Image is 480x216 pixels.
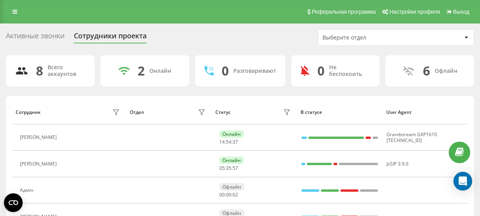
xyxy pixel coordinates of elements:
[312,9,376,15] span: Реферальная программа
[215,110,231,115] div: Статус
[130,110,144,115] div: Отдел
[435,68,457,74] div: Офлайн
[387,160,408,167] span: JsSIP 3.9.0
[20,187,36,193] div: Адмін
[149,68,171,74] div: Онлайн
[226,191,231,198] span: 00
[226,165,231,171] span: 35
[219,192,238,198] div: : :
[453,9,469,15] span: Выход
[6,32,64,44] div: Активные звонки
[16,110,41,115] div: Сотрудник
[233,68,276,74] div: Разговаривают
[74,32,147,44] div: Сотрудники проекта
[36,63,43,78] div: 8
[219,191,225,198] span: 00
[4,193,23,212] button: Open CMP widget
[219,183,244,191] div: Офлайн
[219,139,238,145] div: : :
[222,63,229,78] div: 0
[138,63,145,78] div: 2
[219,130,244,138] div: Онлайн
[219,157,244,164] div: Онлайн
[387,131,437,143] span: Grandstream GXP1610 [TECHNICAL_ID]
[386,110,464,115] div: User Agent
[219,166,238,171] div: : :
[329,64,371,77] div: Не беспокоить
[322,34,416,41] div: Выберите отдел
[233,139,238,145] span: 37
[219,139,225,145] span: 14
[20,161,59,167] div: [PERSON_NAME]
[423,63,430,78] div: 6
[219,165,225,171] span: 05
[20,135,59,140] div: [PERSON_NAME]
[233,165,238,171] span: 57
[389,9,440,15] span: Настройки профиля
[301,110,379,115] div: В статусе
[453,172,472,191] div: Open Intercom Messenger
[226,139,231,145] span: 54
[317,63,324,78] div: 0
[233,191,238,198] span: 02
[48,64,85,77] div: Всего аккаунтов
